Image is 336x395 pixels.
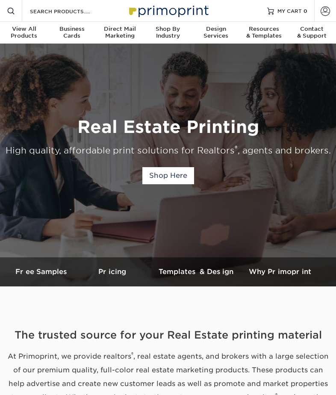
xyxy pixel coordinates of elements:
[142,167,194,184] a: Shop Here
[192,22,240,44] a: DesignServices
[240,26,288,39] div: & Templates
[3,117,333,137] h1: Real Estate Printing
[48,22,96,44] a: BusinessCards
[125,1,211,20] img: Primoprint
[29,6,112,16] input: SEARCH PRODUCTS.....
[70,268,154,276] h3: Pricing
[288,26,336,32] span: Contact
[277,7,302,15] span: MY CART
[288,26,336,39] div: & Support
[240,26,288,32] span: Resources
[144,26,192,32] span: Shop By
[154,268,238,276] h3: Templates & Design
[144,26,192,39] div: Industry
[304,8,307,14] span: 0
[131,351,133,357] sup: ®
[96,22,144,44] a: Direct MailMarketing
[235,144,238,152] sup: ®
[96,26,144,39] div: Marketing
[238,268,322,276] h3: Why Primoprint
[96,26,144,32] span: Direct Mail
[240,22,288,44] a: Resources& Templates
[6,327,330,343] h2: The trusted source for your Real Estate printing material
[48,26,96,32] span: Business
[14,257,70,286] a: Free Samples
[70,257,154,286] a: Pricing
[238,257,322,286] a: Why Primoprint
[14,268,70,276] h3: Free Samples
[192,26,240,39] div: Services
[144,22,192,44] a: Shop ByIndustry
[192,26,240,32] span: Design
[288,22,336,44] a: Contact& Support
[154,257,238,286] a: Templates & Design
[48,26,96,39] div: Cards
[3,144,333,157] div: High quality, affordable print solutions for Realtors , agents and brokers.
